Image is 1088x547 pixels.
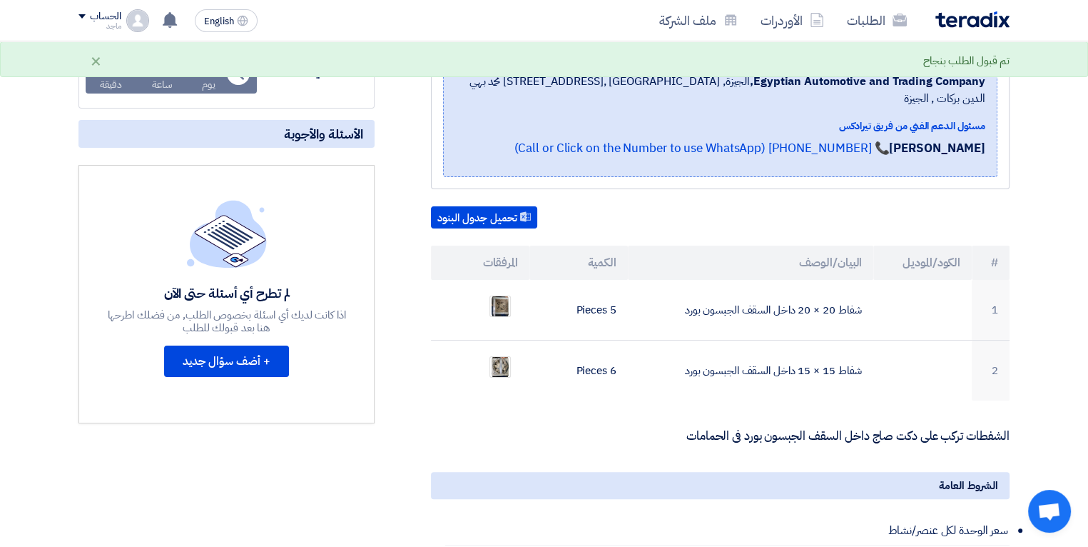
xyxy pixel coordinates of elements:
[152,77,173,92] div: ساعة
[490,354,510,380] img: WhatsApp_Image__at__PM__1755075847494.jpeg
[106,308,348,334] div: اذا كانت لديك أي اسئلة بخصوص الطلب, من فضلك اطرحها هنا بعد قبولك للطلب
[204,16,234,26] span: English
[514,139,889,157] a: 📞 [PHONE_NUMBER] (Call or Click on the Number to use WhatsApp)
[431,246,529,280] th: المرفقات
[100,77,122,92] div: دقيقة
[750,73,985,90] b: Egyptian Automotive and Trading Company,
[939,478,998,493] span: الشروط العامة
[972,280,1010,341] td: 1
[1028,490,1071,533] a: Open chat
[126,9,149,32] img: profile_test.png
[195,9,258,32] button: English
[628,280,874,341] td: شفاط 20 × 20 داخل السقف الجبسون بورد
[164,346,289,377] button: + أضف سؤال جديد
[529,341,628,401] td: 6 Pieces
[445,516,1010,546] li: سعر الوحدة لكل عنصر/نشاط
[431,429,1010,443] p: الشفطات تركب على دكت صاج داخل السقف الجبسون بورد فى الحمامات
[972,341,1010,401] td: 2
[431,206,537,229] button: تحميل جدول البنود
[529,280,628,341] td: 5 Pieces
[284,126,363,142] span: الأسئلة والأجوبة
[90,11,121,23] div: الحساب
[628,341,874,401] td: شفاط 15 × 15 داخل السقف الجبسون بورد
[490,293,510,319] img: WhatsApp_Image__at__PM_1755075843041.jpeg
[628,246,874,280] th: البيان/الوصف
[889,139,985,157] strong: [PERSON_NAME]
[873,246,972,280] th: الكود/الموديل
[749,4,835,37] a: الأوردرات
[835,4,918,37] a: الطلبات
[935,11,1010,28] img: Teradix logo
[90,52,102,69] div: ×
[972,246,1010,280] th: #
[455,73,985,107] span: الجيزة, [GEOGRAPHIC_DATA] ,[STREET_ADDRESS] محمد بهي الدين بركات , الجيزة
[202,77,215,92] div: يوم
[106,285,348,301] div: لم تطرح أي أسئلة حتى الآن
[648,4,749,37] a: ملف الشركة
[923,53,1010,69] div: تم قبول الطلب بنجاح
[455,119,985,134] div: مسئول الدعم الفني من فريق تيرادكس
[187,200,267,267] img: empty_state_list.svg
[78,22,121,30] div: ماجد
[529,246,628,280] th: الكمية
